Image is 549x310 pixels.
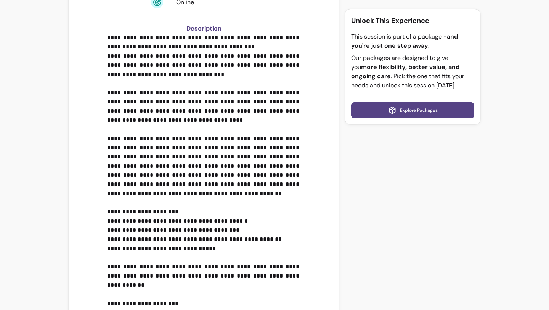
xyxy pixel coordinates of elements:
p: This session is part of a package - . [351,32,474,50]
a: Explore Packages [351,102,474,118]
p: Our packages are designed to give you . Pick the one that fits your needs and unlock this session... [351,53,474,90]
h3: Description [107,24,301,33]
p: Unlock This Experience [351,15,474,26]
b: more flexibility, better value, and ongoing care [351,63,459,80]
